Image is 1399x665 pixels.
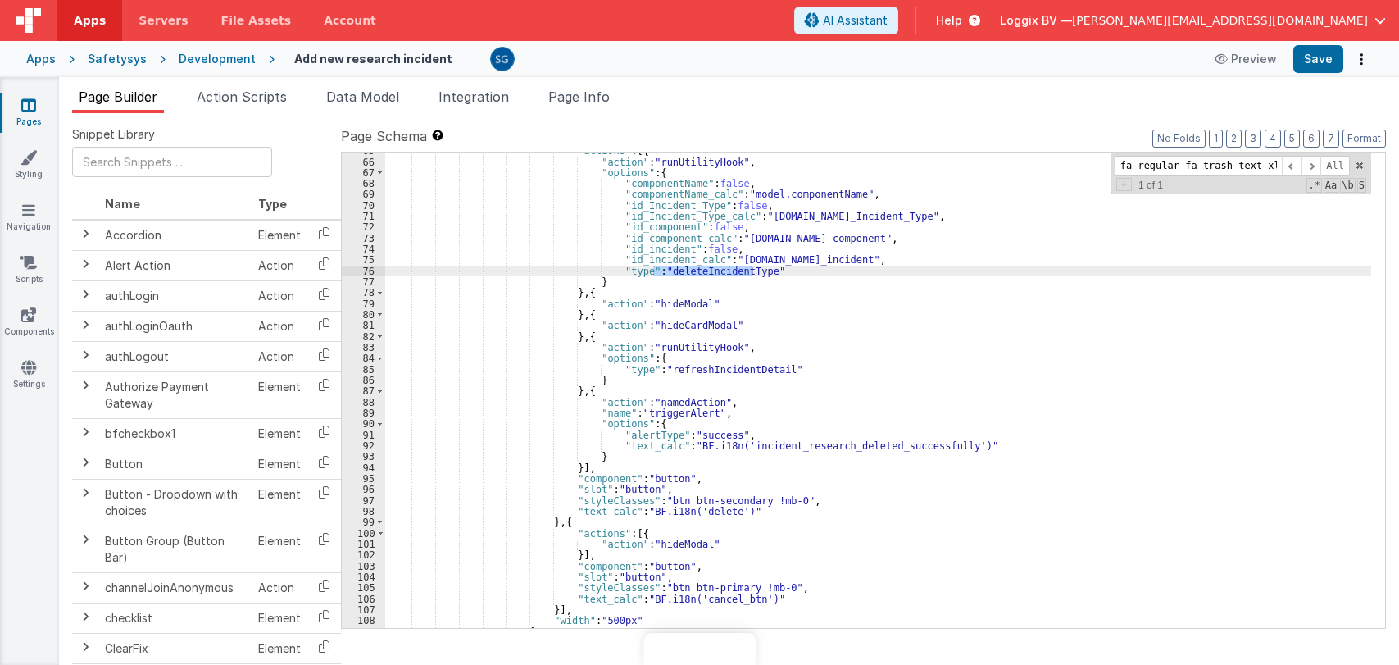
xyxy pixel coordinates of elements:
[342,594,385,604] div: 106
[342,375,385,385] div: 86
[98,220,252,251] td: Accordion
[252,220,307,251] td: Element
[342,484,385,494] div: 96
[823,12,888,29] span: AI Assistant
[252,603,307,633] td: Element
[105,197,140,211] span: Name
[342,440,385,451] div: 92
[342,506,385,517] div: 98
[342,353,385,363] div: 84
[342,320,385,330] div: 81
[936,12,962,29] span: Help
[72,147,272,177] input: Search Snippets ...
[1072,12,1368,29] span: [PERSON_NAME][EMAIL_ADDRESS][DOMAIN_NAME]
[342,266,385,276] div: 76
[1342,130,1386,148] button: Format
[98,311,252,341] td: authLoginOauth
[1132,180,1170,191] span: 1 of 1
[88,51,147,67] div: Safetysys
[342,561,385,572] div: 103
[1209,130,1223,148] button: 1
[252,479,307,526] td: Element
[98,603,252,633] td: checklist
[342,287,385,298] div: 78
[1205,46,1287,72] button: Preview
[342,233,385,244] div: 73
[98,572,252,603] td: channelJoinAnonymous
[252,633,307,663] td: Element
[342,462,385,473] div: 94
[26,51,56,67] div: Apps
[491,48,514,71] img: 385c22c1e7ebf23f884cbf6fb2c72b80
[342,539,385,549] div: 101
[1116,178,1132,191] span: Toggel Replace mode
[342,495,385,506] div: 97
[98,633,252,663] td: ClearFix
[252,526,307,572] td: Element
[342,528,385,539] div: 100
[252,371,307,418] td: Element
[252,449,307,479] td: Element
[258,197,287,211] span: Type
[342,331,385,342] div: 82
[1340,178,1355,193] span: Whole Word Search
[342,582,385,593] div: 105
[139,12,188,29] span: Servers
[98,449,252,479] td: Button
[342,364,385,375] div: 85
[342,626,385,637] div: 109
[98,250,252,280] td: Alert Action
[252,280,307,311] td: Action
[342,604,385,615] div: 107
[98,418,252,449] td: bfcheckbox1
[252,418,307,449] td: Element
[294,52,452,65] h4: Add new research incident
[98,280,252,311] td: authLogin
[342,189,385,199] div: 69
[1265,130,1281,148] button: 4
[1324,178,1338,193] span: CaseSensitive Search
[342,211,385,221] div: 71
[1306,178,1321,193] span: RegExp Search
[1115,156,1282,176] input: Search for
[342,572,385,582] div: 104
[342,451,385,462] div: 93
[342,298,385,309] div: 79
[342,397,385,408] div: 88
[342,549,385,560] div: 102
[1320,156,1350,176] span: Alt-Enter
[342,309,385,320] div: 80
[252,250,307,280] td: Action
[342,342,385,353] div: 83
[221,12,292,29] span: File Assets
[341,126,427,146] span: Page Schema
[1323,130,1339,148] button: 7
[98,479,252,526] td: Button - Dropdown with choices
[342,615,385,626] div: 108
[342,408,385,418] div: 89
[342,385,385,396] div: 87
[79,89,157,105] span: Page Builder
[72,126,155,143] span: Snippet Library
[1293,45,1343,73] button: Save
[1000,12,1386,29] button: Loggix BV — [PERSON_NAME][EMAIL_ADDRESS][DOMAIN_NAME]
[342,418,385,429] div: 90
[1000,12,1072,29] span: Loggix BV —
[1350,48,1373,71] button: Options
[342,517,385,527] div: 99
[1152,130,1206,148] button: No Folds
[197,89,287,105] span: Action Scripts
[1245,130,1261,148] button: 3
[252,572,307,603] td: Action
[326,89,399,105] span: Data Model
[342,167,385,178] div: 67
[74,12,106,29] span: Apps
[98,526,252,572] td: Button Group (Button Bar)
[342,178,385,189] div: 68
[1226,130,1242,148] button: 2
[342,473,385,484] div: 95
[794,7,898,34] button: AI Assistant
[342,200,385,211] div: 70
[1357,178,1366,193] span: Search In Selection
[1303,130,1320,148] button: 6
